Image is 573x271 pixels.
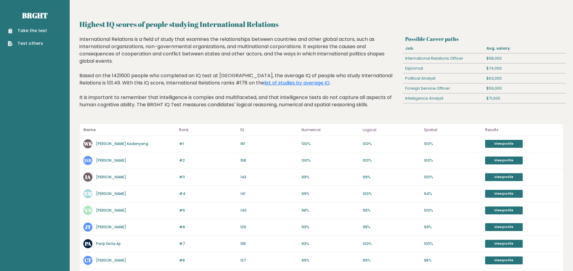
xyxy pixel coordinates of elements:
div: $58,000 [484,54,566,63]
div: Political Analyst [403,74,484,83]
p: 100% [424,208,481,213]
a: View profile [485,157,523,164]
a: View profile [485,173,523,181]
p: 140 [240,208,298,213]
p: 99% [363,258,420,263]
a: [PERSON_NAME] [96,158,126,163]
a: View profile [485,223,523,231]
a: [PERSON_NAME] [96,258,126,263]
p: 99% [424,224,481,230]
a: View profile [485,190,523,198]
div: $59,000 [484,84,566,93]
p: Spatial [424,126,481,134]
p: #6 [179,224,237,230]
text: IA [85,174,91,180]
div: Avg. salary [484,44,566,53]
p: 100% [363,158,420,163]
p: Numerical [301,126,359,134]
p: Rank [179,126,237,134]
a: Test others [8,40,47,47]
div: International Relations is a field of study that examines the relationships between countries and... [79,36,401,117]
p: 100% [424,174,481,180]
a: View profile [485,207,523,214]
p: #3 [179,174,237,180]
p: 141 [240,191,298,197]
p: 100% [301,141,359,147]
text: WK [83,140,93,147]
p: 93% [301,241,359,246]
p: 100% [363,241,420,246]
p: 100% [424,241,481,246]
p: IQ [240,126,298,134]
p: 137 [240,258,298,263]
text: НВ [84,157,92,164]
a: Brght [22,11,48,20]
p: 143 [240,174,298,180]
text: EM [84,190,92,197]
a: Panji Setia Aji [96,241,121,246]
div: $74,000 [484,64,566,73]
p: Results [485,126,559,134]
p: 158 [240,158,298,163]
p: 100% [363,191,420,197]
p: 139 [240,224,298,230]
p: 98% [301,208,359,213]
p: #5 [179,208,237,213]
p: 98% [424,258,481,263]
p: Logical [363,126,420,134]
p: 100% [424,158,481,163]
div: Intelligence Analyst [403,94,484,103]
p: 99% [301,174,359,180]
div: Job [403,44,484,53]
div: $71,000 [484,94,566,103]
h3: Possible Career paths [405,36,563,42]
a: [PERSON_NAME] [96,174,126,180]
p: 100% [424,141,481,147]
p: 94% [424,191,481,197]
a: View profile [485,140,523,148]
a: [PERSON_NAME] Kedanyang [96,141,148,146]
a: [PERSON_NAME] [96,208,126,213]
text: CT [85,257,92,264]
a: Take the test [8,28,47,34]
a: [PERSON_NAME] [96,191,126,196]
p: 99% [363,208,420,213]
p: 98% [363,224,420,230]
text: VN [84,207,92,214]
text: JY [85,223,91,230]
h2: Highest IQ scores of people studying International Relations [79,19,563,30]
p: 99% [301,224,359,230]
p: 100% [363,141,420,147]
div: Foreign Service Officer [403,84,484,93]
div: Diplomat [403,64,484,73]
p: 99% [363,174,420,180]
p: 99% [301,258,359,263]
a: View profile [485,240,523,248]
text: PA [85,240,91,247]
p: 138 [240,241,298,246]
p: #2 [179,158,237,163]
p: #7 [179,241,237,246]
a: list of studies by average IQ [264,79,330,86]
a: [PERSON_NAME] [96,224,126,230]
p: #8 [179,258,237,263]
p: 100% [301,158,359,163]
div: International Relations Officer [403,54,484,63]
p: #4 [179,191,237,197]
a: View profile [485,256,523,264]
p: #1 [179,141,237,147]
p: 99% [301,191,359,197]
div: $63,000 [484,74,566,83]
p: 161 [240,141,298,147]
b: Name [83,127,96,132]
